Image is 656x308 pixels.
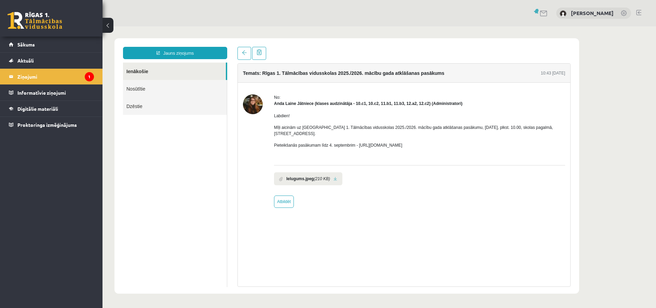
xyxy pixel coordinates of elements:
[85,72,94,81] i: 1
[140,44,342,50] h4: Temats: Rīgas 1. Tālmācības vidusskolas 2025./2026. mācību gada atklāšanas pasākums
[9,37,94,52] a: Sākums
[172,98,463,110] p: Mīļi aicinām uz [GEOGRAPHIC_DATA] 1. Tālmācības vidusskolas 2025./2026. mācību gada atklāšanas pa...
[9,117,94,133] a: Proktoringa izmēģinājums
[20,36,123,54] a: Ienākošie
[9,85,94,101] a: Informatīvie ziņojumi
[17,57,34,64] span: Aktuāli
[17,122,77,128] span: Proktoringa izmēģinājums
[172,68,463,74] div: No:
[571,10,614,16] a: [PERSON_NAME]
[172,86,463,93] p: Labdien!
[172,75,360,80] strong: Anda Laine Jātniece (klases audzinātāja - 10.c1, 10.c2, 11.b1, 11.b3, 12.a2, 12.c2) (Administratori)
[20,54,124,71] a: Nosūtītie
[20,71,124,89] a: Dzēstie
[172,116,463,122] p: Pieteikšanās pasākumam līdz 4. septembrim - [URL][DOMAIN_NAME]
[9,101,94,117] a: Digitālie materiāli
[20,21,125,33] a: Jauns ziņojums
[17,41,35,48] span: Sākums
[9,69,94,84] a: Ziņojumi1
[140,68,160,88] img: Anda Laine Jātniece (klases audzinātāja - 10.c1, 10.c2, 11.b1, 11.b3, 12.a2, 12.c2)
[560,10,566,17] img: Jūlija Čapa
[9,53,94,68] a: Aktuāli
[8,12,62,29] a: Rīgas 1. Tālmācības vidusskola
[172,169,191,182] a: Atbildēt
[211,149,228,156] i: (210 KB)
[17,85,94,101] legend: Informatīvie ziņojumi
[17,69,94,84] legend: Ziņojumi
[17,106,58,112] span: Digitālie materiāli
[184,149,211,156] b: Ielugums.jpeg
[438,44,463,50] div: 10:43 [DATE]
